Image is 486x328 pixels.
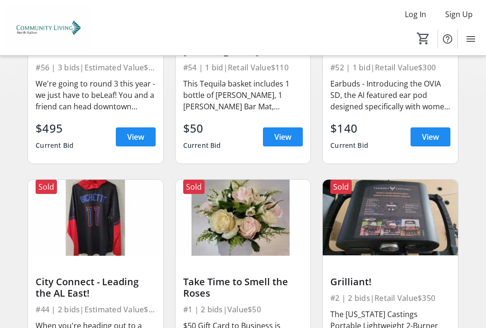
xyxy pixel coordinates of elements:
span: View [274,131,291,143]
div: Current Bid [183,137,221,154]
button: Cart [415,30,432,47]
div: #1 | 2 bids | Value $50 [183,303,303,316]
div: We're going to round 3 this year - we just have to beLeaf! You and a friend can head downtown dur... [36,78,155,112]
div: $140 [330,120,368,137]
div: Grilliant! [330,276,450,288]
button: Menu [461,29,480,48]
div: Sold [36,180,57,194]
div: $495 [36,120,74,137]
span: Sign Up [445,9,473,20]
div: $50 [183,120,221,137]
div: Earbuds - Introducing the OVIA SD, the AI featured ear pod designed specifically with women in mi... [330,78,450,112]
div: Sold [330,180,352,194]
div: #2 | 2 bids | Retail Value $350 [330,291,450,305]
div: #54 | 1 bid | Retail Value $110 [183,61,303,74]
div: #56 | 3 bids | Estimated Value $500 [36,61,155,74]
a: View [263,127,303,146]
div: #52 | 1 bid | Retail Value $300 [330,61,450,74]
span: View [422,131,439,143]
span: Log In [405,9,426,20]
div: This Tequila basket includes 1 bottle of [PERSON_NAME], 1 [PERSON_NAME] Bar Mat, [PERSON_NAME] [P... [183,78,303,112]
div: #44 | 2 bids | Estimated Value $300 [36,303,155,316]
div: Current Bid [330,137,368,154]
div: Current Bid [36,137,74,154]
button: Sign Up [438,7,480,22]
img: Grilliant! [323,180,458,256]
img: Community Living North Halton's Logo [6,4,90,51]
div: Take Time to Smell the Roses [183,276,303,299]
img: City Connect - Leading the AL East! [28,180,163,256]
img: Take Time to Smell the Roses [176,180,310,256]
span: View [127,131,144,143]
a: View [411,127,450,146]
a: View [116,127,156,146]
button: Help [438,29,457,48]
div: Sold [183,180,205,194]
div: City Connect - Leading the AL East! [36,276,155,299]
button: Log In [397,7,434,22]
